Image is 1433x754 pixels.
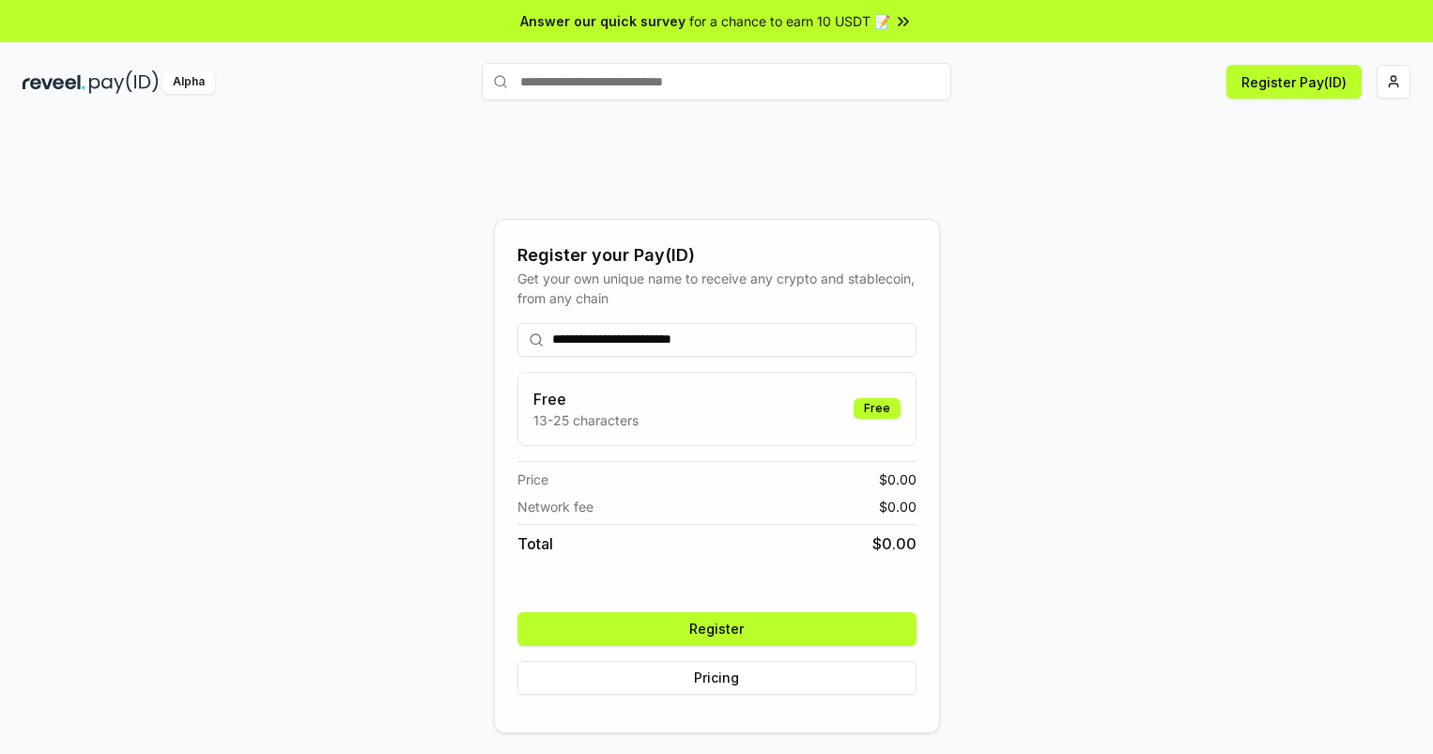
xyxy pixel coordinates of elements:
[89,70,159,94] img: pay_id
[23,70,85,94] img: reveel_dark
[517,497,593,516] span: Network fee
[162,70,215,94] div: Alpha
[517,661,917,695] button: Pricing
[520,11,686,31] span: Answer our quick survey
[517,532,553,555] span: Total
[689,11,890,31] span: for a chance to earn 10 USDT 📝
[533,388,639,410] h3: Free
[517,242,917,269] div: Register your Pay(ID)
[517,469,548,489] span: Price
[854,398,901,419] div: Free
[517,612,917,646] button: Register
[879,497,917,516] span: $ 0.00
[533,410,639,430] p: 13-25 characters
[517,269,917,308] div: Get your own unique name to receive any crypto and stablecoin, from any chain
[879,469,917,489] span: $ 0.00
[872,532,917,555] span: $ 0.00
[1226,65,1362,99] button: Register Pay(ID)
